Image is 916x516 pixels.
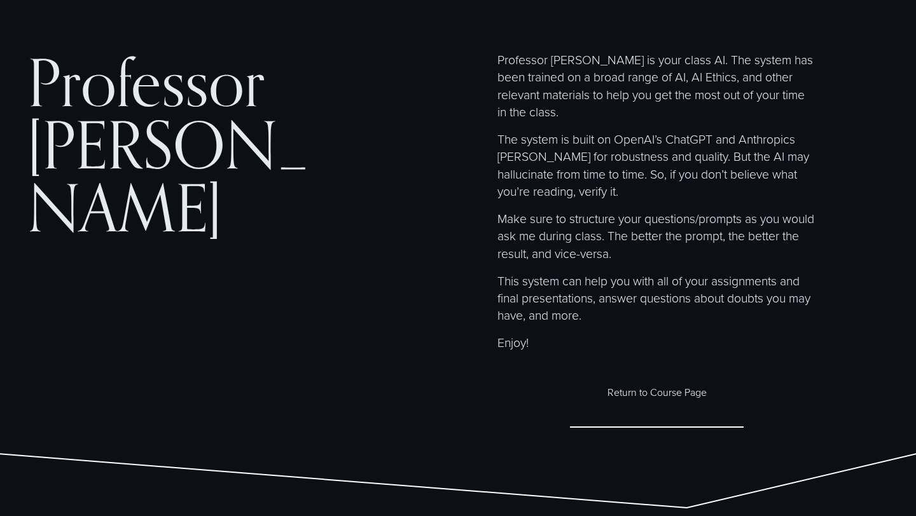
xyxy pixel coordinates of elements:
[570,358,744,428] a: Return to Course Page
[497,272,816,324] p: This system can help you with all of your assignments and final presentations, answer questions a...
[27,51,310,238] h1: Professor [PERSON_NAME]
[497,334,816,351] p: Enjoy!
[497,51,816,120] p: Professor [PERSON_NAME] is your class AI. The system has been trained on a broad range of AI, AI ...
[497,130,816,200] p: The system is built on OpenAI’s ChatGPT and Anthropics [PERSON_NAME] for robustness and quality. ...
[497,210,816,262] p: Make sure to structure your questions/prompts as you would ask me during class. The better the pr...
